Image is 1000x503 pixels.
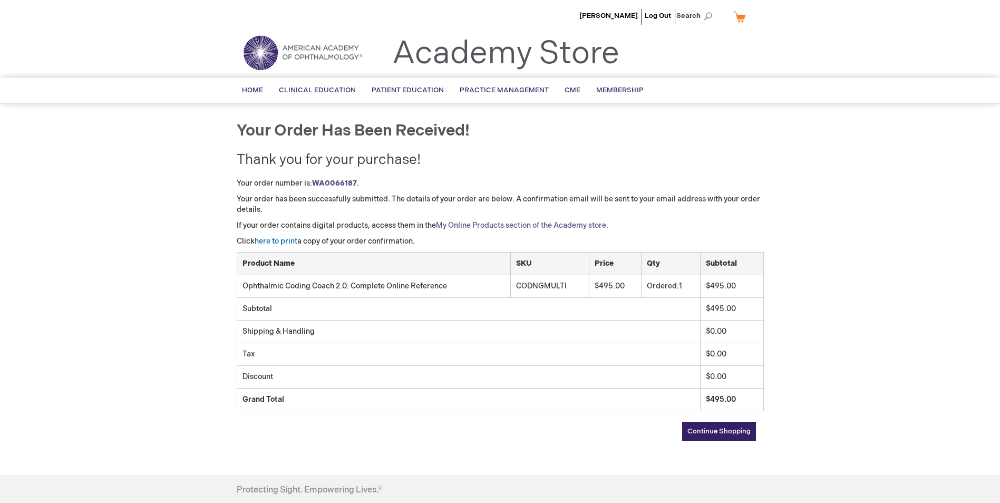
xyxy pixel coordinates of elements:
[700,321,763,343] td: $0.00
[312,179,357,188] a: WA0066187
[436,221,608,230] a: My Online Products section of the Academy store.
[237,220,764,231] p: If your order contains digital products, access them in the
[645,12,671,20] a: Log Out
[687,427,751,436] span: Continue Shopping
[460,86,549,94] span: Practice Management
[700,343,763,366] td: $0.00
[237,486,382,495] h4: Protecting Sight. Empowering Lives.®
[596,86,644,94] span: Membership
[641,253,700,275] th: Qty
[237,153,764,168] h2: Thank you for your purchase!
[242,86,263,94] span: Home
[589,253,641,275] th: Price
[237,194,764,215] p: Your order has been successfully submitted. The details of your order are below. A confirmation e...
[392,35,619,73] a: Academy Store
[700,298,763,321] td: $495.00
[700,366,763,389] td: $0.00
[372,86,444,94] span: Patient Education
[279,86,356,94] span: Clinical Education
[579,12,638,20] a: [PERSON_NAME]
[700,389,763,411] td: $495.00
[237,389,700,411] td: Grand Total
[589,275,641,297] td: $495.00
[676,5,716,26] span: Search
[511,275,589,297] td: CODNGMULTI
[700,253,763,275] th: Subtotal
[682,422,756,441] a: Continue Shopping
[237,178,764,189] p: Your order number is: .
[565,86,580,94] span: CME
[641,275,700,297] td: 1
[647,282,679,291] span: Ordered:
[237,321,700,343] td: Shipping & Handling
[237,236,764,247] p: Click a copy of your order confirmation.
[237,253,511,275] th: Product Name
[237,275,511,297] td: Ophthalmic Coding Coach 2.0: Complete Online Reference
[237,343,700,366] td: Tax
[237,121,470,140] span: Your order has been received!
[700,275,763,297] td: $495.00
[511,253,589,275] th: SKU
[255,237,297,246] a: here to print
[237,366,700,389] td: Discount
[237,298,700,321] td: Subtotal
